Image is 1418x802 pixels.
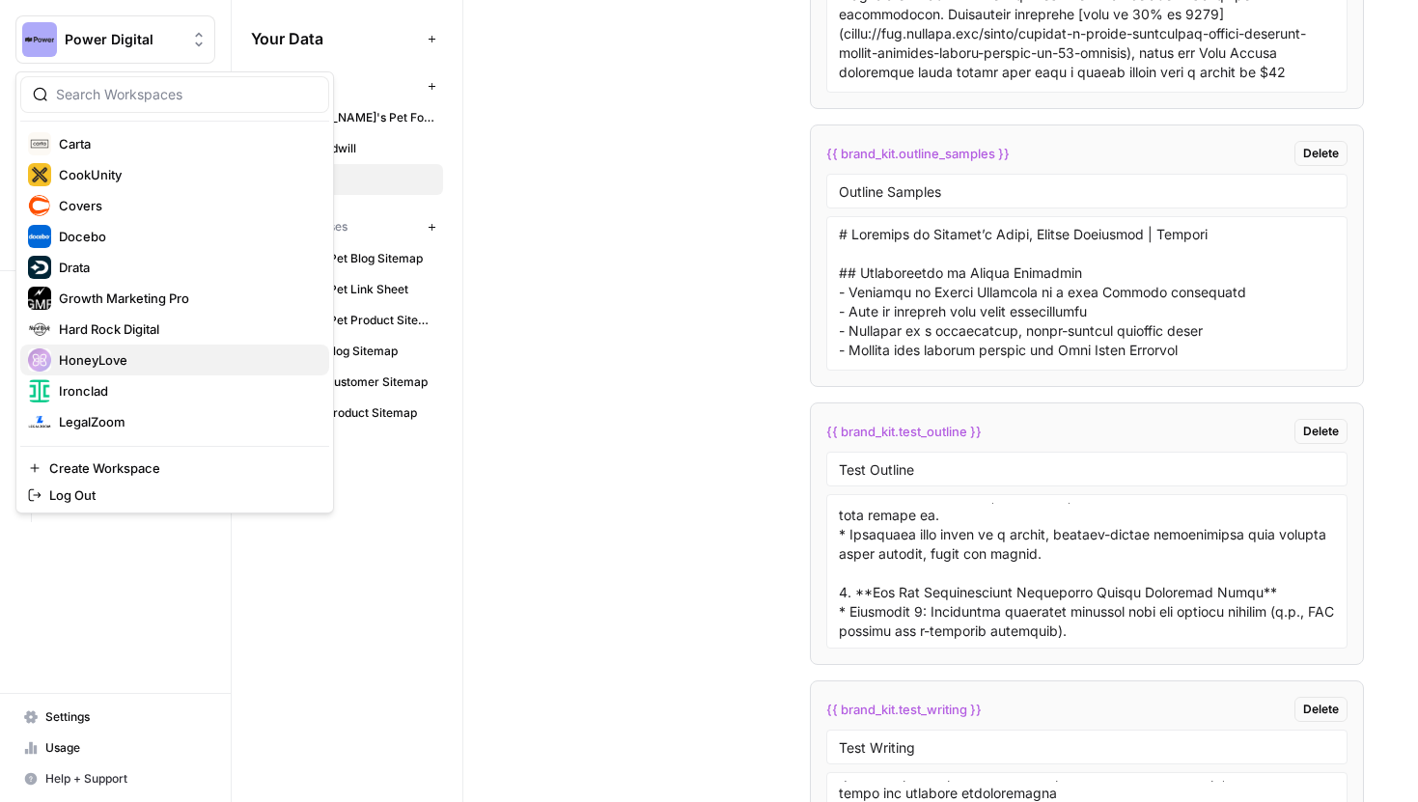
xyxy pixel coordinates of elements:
[65,30,181,49] span: Power Digital
[28,132,51,155] img: Carta Logo
[56,85,317,104] input: Search Workspaces
[1303,423,1339,440] span: Delete
[281,343,434,360] span: Zscaler Blog Sitemap
[45,770,207,788] span: Help + Support
[20,482,329,509] a: Log Out
[28,318,51,341] img: Hard Rock Digital Logo
[45,708,207,726] span: Settings
[49,458,314,478] span: Create Workspace
[839,738,1335,756] input: Variable Name
[839,182,1335,200] input: Variable Name
[251,102,443,133] a: [PERSON_NAME]'s Pet Food
[59,350,314,370] span: HoneyLove
[839,503,1335,640] textarea: 7. **Loremipsumdo: Sit Ametcon Adipiscin el Seddoe tem inc Utlabore Etdolorema Al Enimad** * Mini...
[59,289,314,308] span: Growth Marketing Pro
[59,412,314,431] span: LegalZoom
[49,485,314,505] span: Log Out
[251,336,443,367] a: Zscaler Blog Sitemap
[281,109,434,126] span: [PERSON_NAME]'s Pet Food
[28,287,51,310] img: Growth Marketing Pro Logo
[839,460,1335,478] input: Variable Name
[281,250,434,267] span: Darwins Pet Blog Sitemap
[59,134,314,153] span: Carta
[281,312,434,329] span: Darwins Pet Product Sitemap
[826,700,982,719] span: {{ brand_kit.test_writing }}
[15,702,215,733] a: Settings
[839,225,1335,362] textarea: # Loremips do Sitamet’c Adipi, Elitse Doeiusmod | Tempori ## Utlaboreetdo ma Aliqua Enimadmin - V...
[15,733,215,763] a: Usage
[251,27,420,50] span: Your Data
[1294,697,1348,722] button: Delete
[15,15,215,64] button: Workspace: Power Digital
[59,258,314,277] span: Drata
[1303,701,1339,718] span: Delete
[281,140,434,157] span: ShopGoodwill
[251,133,443,164] a: ShopGoodwill
[281,373,434,391] span: Zscaler Customer Sitemap
[59,381,314,401] span: Ironclad
[15,763,215,794] button: Help + Support
[45,739,207,757] span: Usage
[28,379,51,402] img: Ironclad Logo
[1294,419,1348,444] button: Delete
[15,71,334,513] div: Workspace: Power Digital
[281,404,434,422] span: Zscaler Product Sitemap
[251,164,443,195] a: Zscaler
[28,410,51,433] img: LegalZoom Logo
[251,305,443,336] a: Darwins Pet Product Sitemap
[20,455,329,482] a: Create Workspace
[251,243,443,274] a: Darwins Pet Blog Sitemap
[59,196,314,215] span: Covers
[251,367,443,398] a: Zscaler Customer Sitemap
[22,22,57,57] img: Power Digital Logo
[28,256,51,279] img: Drata Logo
[59,227,314,246] span: Docebo
[281,171,434,188] span: Zscaler
[1303,145,1339,162] span: Delete
[59,319,314,339] span: Hard Rock Digital
[28,348,51,372] img: HoneyLove Logo
[1294,141,1348,166] button: Delete
[826,144,1010,163] span: {{ brand_kit.outline_samples }}
[826,422,982,441] span: {{ brand_kit.test_outline }}
[251,398,443,429] a: Zscaler Product Sitemap
[28,163,51,186] img: CookUnity Logo
[28,194,51,217] img: Covers Logo
[28,225,51,248] img: Docebo Logo
[281,281,434,298] span: Darwins Pet Link Sheet
[59,165,314,184] span: CookUnity
[251,274,443,305] a: Darwins Pet Link Sheet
